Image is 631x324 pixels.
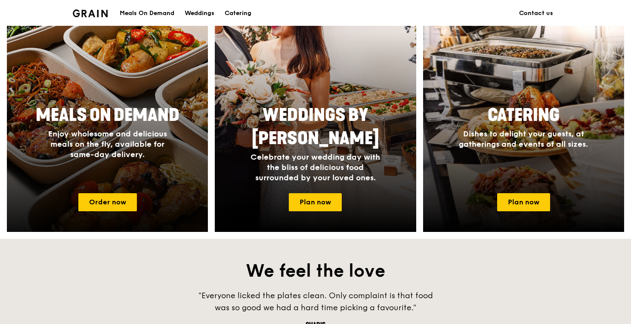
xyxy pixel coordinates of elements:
div: "Everyone licked the plates clean. Only complaint is that food was so good we had a hard time pic... [186,290,445,314]
div: Weddings [185,0,214,26]
div: Catering [225,0,251,26]
img: Grain [73,9,108,17]
a: Order now [78,193,137,211]
a: Catering [220,0,257,26]
span: Enjoy wholesome and delicious meals on the fly, available for same-day delivery. [48,129,167,159]
div: Meals On Demand [120,0,174,26]
span: Dishes to delight your guests, at gatherings and events of all sizes. [459,129,588,149]
a: Contact us [514,0,558,26]
span: Meals On Demand [36,105,179,126]
a: Plan now [497,193,550,211]
span: Catering [488,105,560,126]
a: Weddings [179,0,220,26]
span: Weddings by [PERSON_NAME] [252,105,379,149]
a: Plan now [289,193,342,211]
span: Celebrate your wedding day with the bliss of delicious food surrounded by your loved ones. [251,152,380,182]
